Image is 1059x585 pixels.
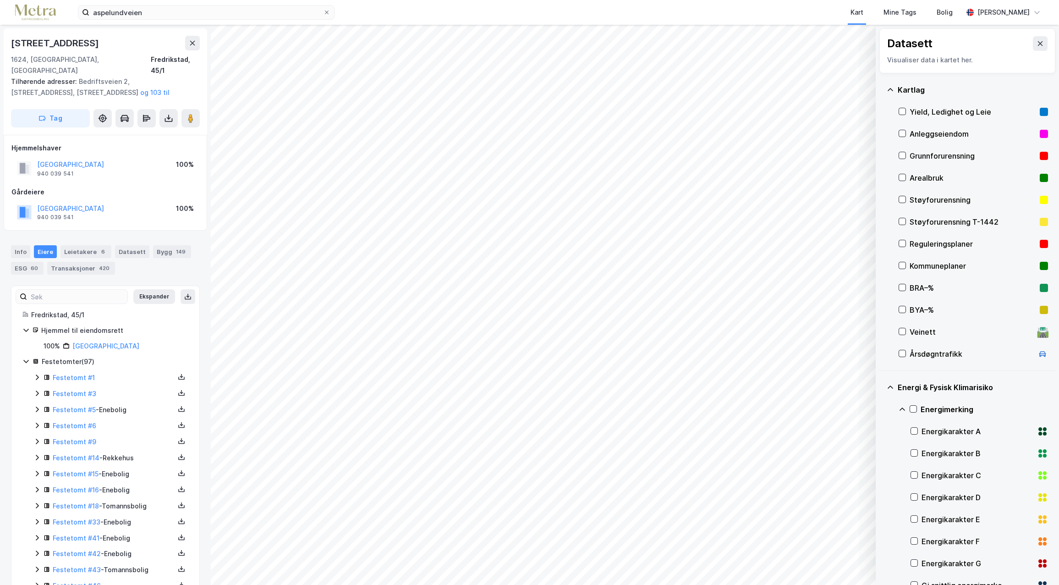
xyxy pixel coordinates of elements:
div: - Enebolig [53,404,175,415]
div: BYA–% [910,304,1036,315]
a: Festetomt #42 [53,550,101,557]
div: Energikarakter F [922,536,1033,547]
div: Kontrollprogram for chat [1013,541,1059,585]
div: 100% [176,203,194,214]
div: 🛣️ [1037,326,1049,338]
div: 940 039 541 [37,214,74,221]
div: Veinett [910,326,1033,337]
img: metra-logo.256734c3b2bbffee19d4.png [15,5,56,21]
iframe: Chat Widget [1013,541,1059,585]
button: Tag [11,109,90,127]
div: 60 [29,264,40,273]
div: Støyforurensning T-1442 [910,216,1036,227]
div: Energikarakter D [922,492,1033,503]
div: Datasett [115,245,149,258]
div: - Enebolig [53,485,175,496]
div: Bolig [937,7,953,18]
a: Festetomt #33 [53,518,100,526]
div: Mine Tags [883,7,916,18]
div: Energikarakter B [922,448,1033,459]
div: - Enebolig [53,517,175,528]
div: 100% [176,159,194,170]
div: 6 [99,247,108,256]
a: Festetomt #16 [53,486,99,494]
div: Hjemmel til eiendomsrett [41,325,188,336]
div: - Tomannsbolig [53,501,175,512]
div: 1624, [GEOGRAPHIC_DATA], [GEOGRAPHIC_DATA] [11,54,151,76]
a: Festetomt #18 [53,502,99,510]
button: Ekspander [133,289,175,304]
input: Søk på adresse, matrikkel, gårdeiere, leietakere eller personer [89,6,323,19]
span: Tilhørende adresser: [11,77,79,85]
div: Kartlag [898,84,1048,95]
a: [GEOGRAPHIC_DATA] [72,342,139,350]
div: Energikarakter G [922,558,1033,569]
div: Energikarakter E [922,514,1033,525]
div: - Enebolig [53,548,175,559]
div: Datasett [887,36,933,51]
a: Festetomt #9 [53,438,96,446]
a: Festetomt #6 [53,422,96,430]
div: 149 [174,247,187,256]
div: Grunnforurensning [910,150,1036,161]
div: Energi & Fysisk Klimarisiko [898,382,1048,393]
div: Fredrikstad, 45/1 [31,309,188,320]
a: Festetomt #15 [53,470,99,478]
div: Bedriftsveien 2, [STREET_ADDRESS], [STREET_ADDRESS] [11,76,192,98]
div: Fredrikstad, 45/1 [151,54,200,76]
div: Anleggseiendom [910,128,1036,139]
div: 420 [97,264,111,273]
div: - Tomannsbolig [53,564,175,575]
div: 940 039 541 [37,170,74,177]
div: [STREET_ADDRESS] [11,36,101,50]
div: - Rekkehus [53,453,175,464]
div: Årsdøgntrafikk [910,348,1033,359]
div: - Enebolig [53,469,175,480]
div: Kart [850,7,863,18]
div: [PERSON_NAME] [977,7,1030,18]
div: Gårdeiere [11,187,199,198]
a: Festetomt #41 [53,534,99,542]
div: Eiere [34,245,57,258]
div: Energikarakter A [922,426,1033,437]
div: Yield, Ledighet og Leie [910,106,1036,117]
div: Leietakere [60,245,111,258]
div: BRA–% [910,282,1036,293]
div: Info [11,245,30,258]
div: Arealbruk [910,172,1036,183]
div: Transaksjoner [47,262,115,275]
div: Festetomter ( 97 ) [42,356,188,367]
div: Reguleringsplaner [910,238,1036,249]
div: Støyforurensning [910,194,1036,205]
a: Festetomt #1 [53,374,95,381]
a: Festetomt #43 [53,566,101,574]
div: Hjemmelshaver [11,143,199,154]
div: ESG [11,262,44,275]
div: Visualiser data i kartet her. [887,55,1048,66]
div: 100% [44,341,60,352]
div: Kommuneplaner [910,260,1036,271]
div: Bygg [153,245,191,258]
a: Festetomt #3 [53,390,96,397]
div: - Enebolig [53,533,175,544]
a: Festetomt #14 [53,454,99,462]
a: Festetomt #5 [53,406,96,414]
div: Energikarakter C [922,470,1033,481]
div: Energimerking [921,404,1048,415]
input: Søk [27,290,127,304]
